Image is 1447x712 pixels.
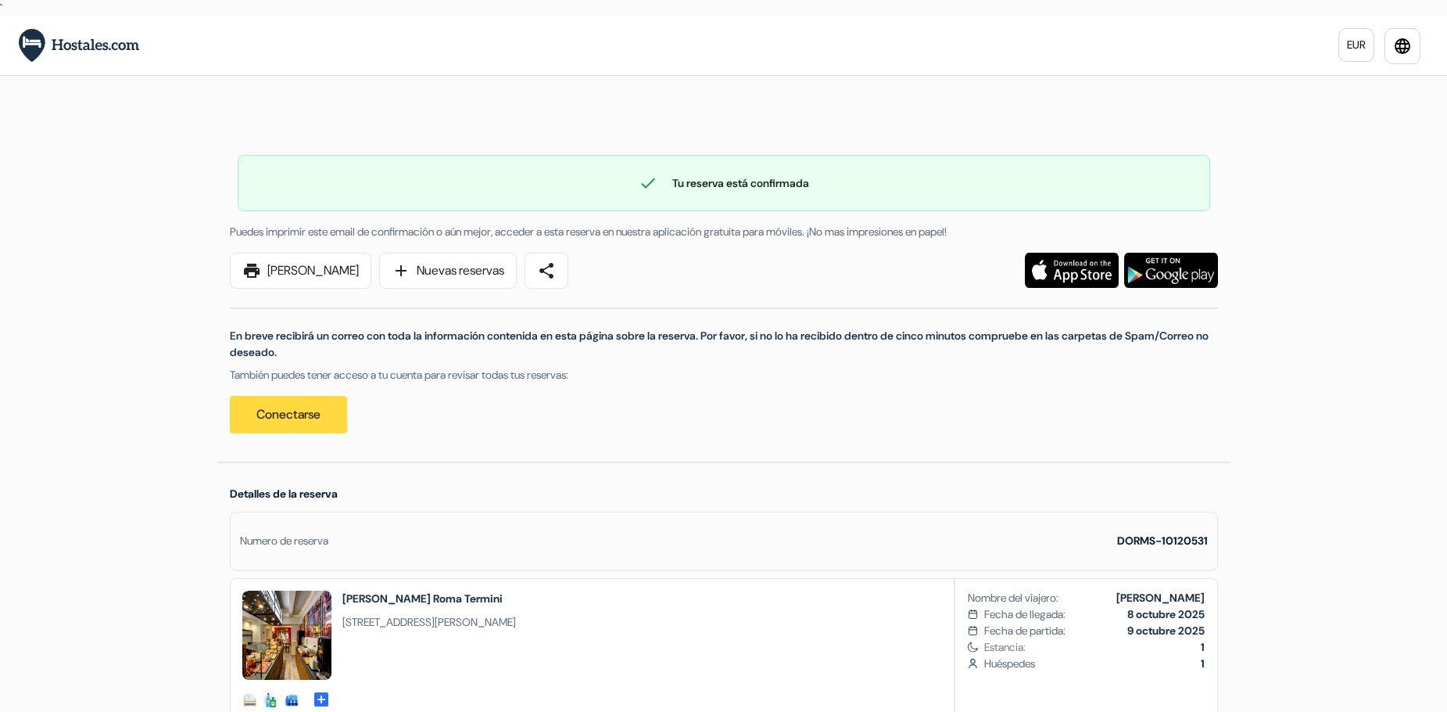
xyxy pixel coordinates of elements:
span: Puedes imprimir este email de confirmación o aún mejor, acceder a esta reserva en nuestra aplicac... [230,225,947,239]
span: Nombre del viajero: [968,590,1058,606]
i: language [1393,37,1412,56]
b: 1 [1201,656,1205,671]
a: EUR [1338,28,1374,62]
img: Descarga la aplicación gratuita [1025,253,1119,288]
span: print [242,261,261,280]
span: Fecha de llegada: [984,606,1066,623]
b: 8 octubre 2025 [1127,607,1205,621]
span: Huéspedes [984,656,1204,672]
img: meininger_roma_termini_87376_15288079363628.jpg [242,591,331,680]
span: Estancia: [984,639,1204,656]
div: Numero de reserva [240,533,328,549]
p: En breve recibirá un correo con toda la información contenida en esta página sobre la reserva. Po... [230,328,1218,361]
strong: DORMS-10120531 [1117,534,1208,548]
b: 1 [1201,640,1205,654]
b: [PERSON_NAME] [1116,591,1205,605]
img: Hostales.com [19,29,139,63]
p: También puedes tener acceso a tu cuenta para revisar todas tus reservas: [230,367,1218,383]
a: add_box [312,689,331,706]
span: Detalles de la reserva [230,487,338,501]
a: share [525,253,568,289]
a: addNuevas reservas [379,253,517,289]
span: add_box [312,690,331,706]
span: add [392,261,410,280]
div: Tu reserva está confirmada [238,174,1209,192]
a: Conectarse [230,396,347,433]
span: check [639,174,657,192]
b: 9 octubre 2025 [1127,624,1205,638]
a: language [1384,28,1420,64]
span: share [537,261,556,280]
a: print[PERSON_NAME] [230,253,371,289]
h2: [PERSON_NAME] Roma Termini [342,591,516,606]
span: Fecha de partida: [984,623,1066,639]
img: Descarga la aplicación gratuita [1124,253,1218,288]
span: [STREET_ADDRESS][PERSON_NAME] [342,614,516,631]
